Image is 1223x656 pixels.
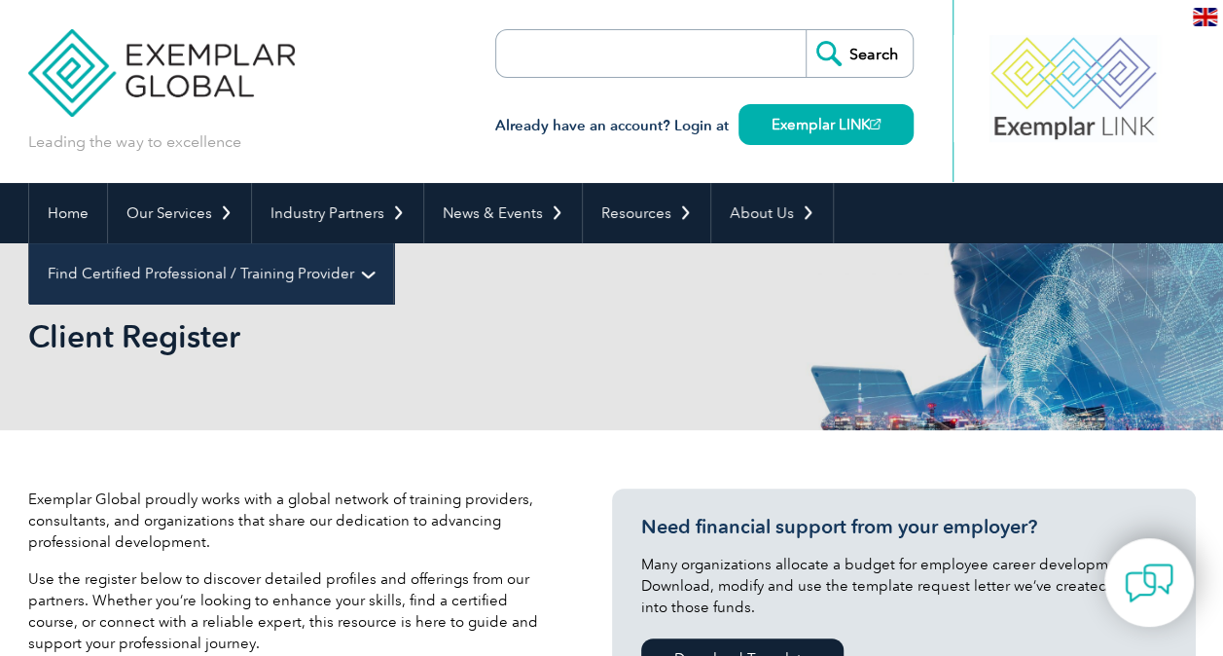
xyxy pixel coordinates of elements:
[28,131,241,153] p: Leading the way to excellence
[1193,8,1217,26] img: en
[870,119,881,129] img: open_square.png
[28,568,554,654] p: Use the register below to discover detailed profiles and offerings from our partners. Whether you...
[29,183,107,243] a: Home
[108,183,251,243] a: Our Services
[424,183,582,243] a: News & Events
[1125,559,1173,607] img: contact-chat.png
[28,321,845,352] h2: Client Register
[583,183,710,243] a: Resources
[252,183,423,243] a: Industry Partners
[806,30,913,77] input: Search
[711,183,833,243] a: About Us
[28,489,554,553] p: Exemplar Global proudly works with a global network of training providers, consultants, and organ...
[29,243,393,304] a: Find Certified Professional / Training Provider
[641,554,1167,618] p: Many organizations allocate a budget for employee career development. Download, modify and use th...
[641,515,1167,539] h3: Need financial support from your employer?
[495,114,914,138] h3: Already have an account? Login at
[738,104,914,145] a: Exemplar LINK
